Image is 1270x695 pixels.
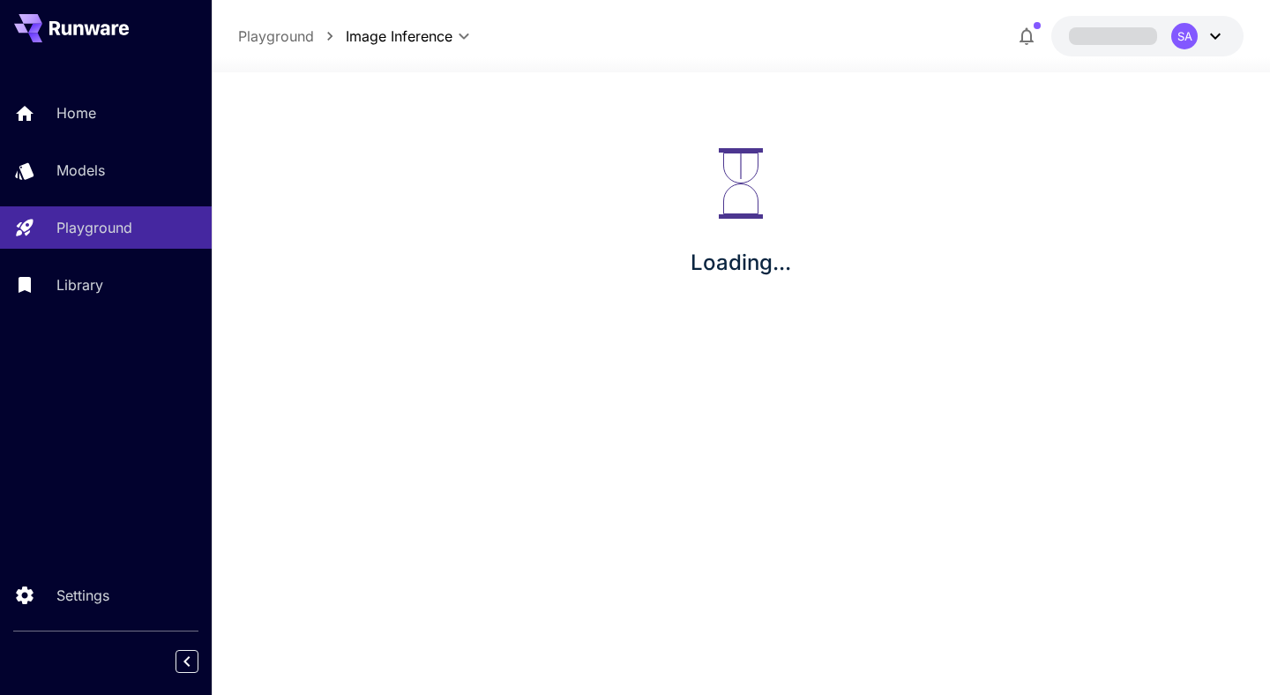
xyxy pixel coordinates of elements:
button: SA [1051,16,1244,56]
p: Library [56,274,103,295]
nav: breadcrumb [238,26,346,47]
p: Playground [56,217,132,238]
button: Collapse sidebar [176,650,198,673]
div: Collapse sidebar [189,646,212,677]
p: Home [56,102,96,123]
p: Models [56,160,105,181]
p: Settings [56,585,109,606]
p: Loading... [691,247,791,279]
span: Image Inference [346,26,452,47]
div: SA [1171,23,1198,49]
a: Playground [238,26,314,47]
